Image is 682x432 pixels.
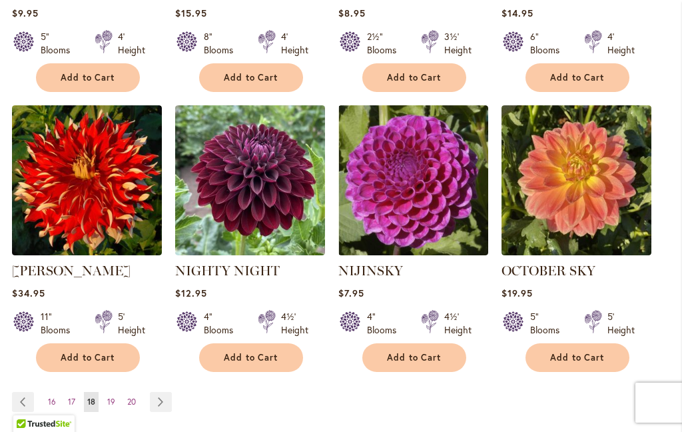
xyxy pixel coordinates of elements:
[338,105,488,255] img: NIJINSKY
[338,245,488,258] a: NIJINSKY
[68,397,75,407] span: 17
[175,105,325,255] img: Nighty Night
[48,397,56,407] span: 16
[175,287,207,299] span: $12.95
[107,397,115,407] span: 19
[12,263,131,279] a: [PERSON_NAME]
[338,287,364,299] span: $7.95
[127,397,136,407] span: 20
[118,30,145,57] div: 4' Height
[362,343,466,372] button: Add to Cart
[502,287,533,299] span: $19.95
[175,245,325,258] a: Nighty Night
[530,30,568,57] div: 6" Blooms
[41,310,79,337] div: 11" Blooms
[87,397,95,407] span: 18
[338,7,366,19] span: $8.95
[199,343,303,372] button: Add to Cart
[607,30,635,57] div: 4' Height
[502,105,651,255] img: October Sky
[530,310,568,337] div: 5" Blooms
[502,263,595,279] a: OCTOBER SKY
[502,245,651,258] a: October Sky
[36,343,140,372] button: Add to Cart
[124,392,139,412] a: 20
[367,30,405,57] div: 2½" Blooms
[387,352,442,363] span: Add to Cart
[550,352,605,363] span: Add to Cart
[12,105,162,255] img: Nick Sr
[224,72,278,83] span: Add to Cart
[550,72,605,83] span: Add to Cart
[444,30,472,57] div: 3½' Height
[281,30,308,57] div: 4' Height
[525,63,629,92] button: Add to Cart
[175,7,207,19] span: $15.95
[36,63,140,92] button: Add to Cart
[502,7,533,19] span: $14.95
[362,63,466,92] button: Add to Cart
[387,72,442,83] span: Add to Cart
[281,310,308,337] div: 4½' Height
[175,263,280,279] a: NIGHTY NIGHT
[525,343,629,372] button: Add to Cart
[224,352,278,363] span: Add to Cart
[12,287,45,299] span: $34.95
[338,263,403,279] a: NIJINSKY
[10,385,47,422] iframe: Launch Accessibility Center
[104,392,119,412] a: 19
[45,392,59,412] a: 16
[204,30,242,57] div: 8" Blooms
[367,310,405,337] div: 4" Blooms
[444,310,472,337] div: 4½' Height
[12,245,162,258] a: Nick Sr
[118,310,145,337] div: 5' Height
[204,310,242,337] div: 4" Blooms
[41,30,79,57] div: 5" Blooms
[61,352,115,363] span: Add to Cart
[65,392,79,412] a: 17
[61,72,115,83] span: Add to Cart
[12,7,39,19] span: $9.95
[199,63,303,92] button: Add to Cart
[607,310,635,337] div: 5' Height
